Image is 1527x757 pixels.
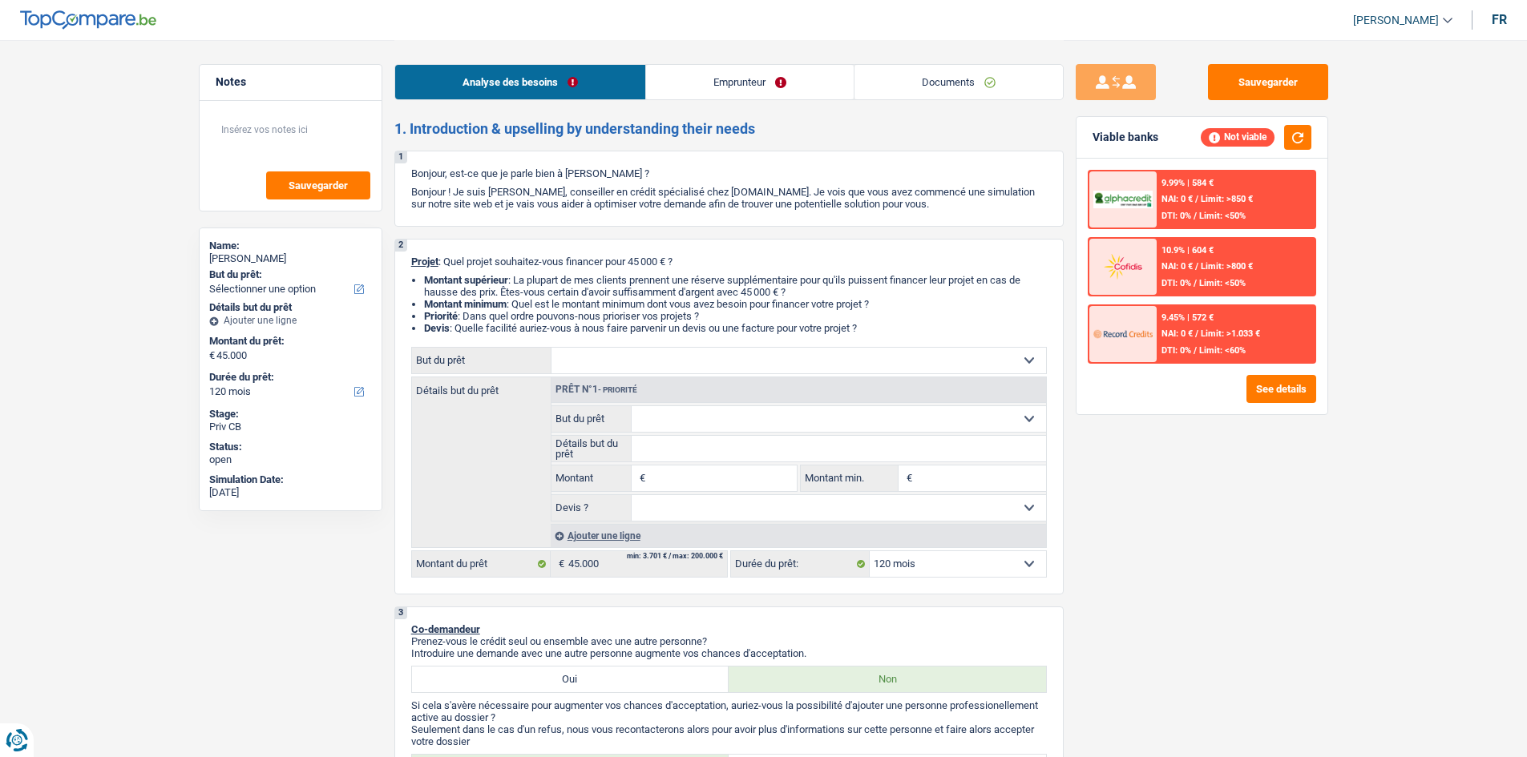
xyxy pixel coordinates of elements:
div: fr [1492,12,1507,27]
div: [DATE] [209,486,372,499]
strong: Montant minimum [424,298,507,310]
p: Bonjour ! Je suis [PERSON_NAME], conseiller en crédit spécialisé chez [DOMAIN_NAME]. Je vois que ... [411,186,1047,210]
span: Sauvegarder [289,180,348,191]
label: But du prêt [551,406,632,432]
div: 3 [395,607,407,619]
label: Montant min. [801,465,899,491]
span: DTI: 0% [1161,211,1191,221]
a: [PERSON_NAME] [1340,7,1452,34]
li: : Quel est le montant minimum dont vous avez besoin pour financer votre projet ? [424,298,1047,310]
span: / [1195,261,1198,272]
div: Priv CB [209,421,372,433]
div: 9.99% | 584 € [1161,178,1214,188]
p: Bonjour, est-ce que je parle bien à [PERSON_NAME] ? [411,167,1047,179]
p: Seulement dans le cas d'un refus, nous vous recontacterons alors pour avoir plus d'informations s... [411,723,1047,747]
div: 10.9% | 604 € [1161,245,1214,256]
div: Name: [209,240,372,252]
span: Limit: >800 € [1201,261,1253,272]
span: NAI: 0 € [1161,328,1193,339]
span: Limit: <50% [1199,211,1246,221]
span: Projet [411,256,438,268]
span: DTI: 0% [1161,345,1191,356]
span: € [551,551,568,577]
label: But du prêt [412,348,551,373]
button: See details [1246,375,1316,403]
span: [PERSON_NAME] [1353,14,1439,27]
div: Prêt n°1 [551,385,641,395]
span: / [1195,328,1198,339]
span: / [1194,211,1197,221]
img: Record Credits [1093,319,1153,348]
label: Devis ? [551,495,632,521]
label: Oui [412,666,729,692]
span: Limit: <50% [1199,278,1246,288]
h2: 1. Introduction & upselling by understanding their needs [394,120,1064,138]
span: Limit: <60% [1199,345,1246,356]
div: [PERSON_NAME] [209,252,372,265]
label: Détails but du prêt [551,436,632,461]
label: Montant du prêt [412,551,551,577]
span: € [209,349,215,362]
span: DTI: 0% [1161,278,1191,288]
p: Si cela s'avère nécessaire pour augmenter vos chances d'acceptation, auriez-vous la possibilité d... [411,699,1047,723]
img: Cofidis [1093,252,1153,281]
strong: Montant supérieur [424,274,508,286]
label: Durée du prêt: [209,371,369,384]
span: NAI: 0 € [1161,194,1193,204]
span: € [899,465,916,491]
p: Introduire une demande avec une autre personne augmente vos chances d'acceptation. [411,647,1047,659]
div: open [209,453,372,466]
a: Analyse des besoins [395,65,645,99]
label: Montant du prêt: [209,335,369,348]
span: € [632,465,649,491]
div: Not viable [1201,128,1275,146]
label: Détails but du prêt [412,377,551,396]
strong: Priorité [424,310,458,322]
button: Sauvegarder [1208,64,1328,100]
span: / [1195,194,1198,204]
div: Viable banks [1093,131,1158,144]
span: Co-demandeur [411,623,480,635]
div: Simulation Date: [209,473,372,486]
span: Devis [424,322,450,334]
label: Non [729,666,1046,692]
label: Montant [551,465,632,491]
li: : Quelle facilité auriez-vous à nous faire parvenir un devis ou une facture pour votre projet ? [424,322,1047,334]
div: Détails but du prêt [209,301,372,314]
p: : Quel projet souhaitez-vous financer pour 45 000 € ? [411,256,1047,268]
label: Durée du prêt: [731,551,870,577]
span: / [1194,345,1197,356]
span: Limit: >1.033 € [1201,328,1260,339]
div: Ajouter une ligne [551,524,1046,547]
div: 2 [395,240,407,252]
a: Documents [854,65,1063,99]
div: Stage: [209,408,372,421]
h5: Notes [216,75,366,89]
p: Prenez-vous le crédit seul ou ensemble avec une autre personne? [411,635,1047,647]
div: Status: [209,441,372,453]
span: NAI: 0 € [1161,261,1193,272]
img: TopCompare Logo [20,10,156,30]
span: - Priorité [598,385,637,394]
div: 1 [395,151,407,163]
div: min: 3.701 € / max: 200.000 € [627,553,723,560]
label: But du prêt: [209,268,369,281]
div: Ajouter une ligne [209,315,372,326]
li: : Dans quel ordre pouvons-nous prioriser vos projets ? [424,310,1047,322]
a: Emprunteur [646,65,854,99]
li: : La plupart de mes clients prennent une réserve supplémentaire pour qu'ils puissent financer leu... [424,274,1047,298]
button: Sauvegarder [266,171,370,199]
span: / [1194,278,1197,288]
div: 9.45% | 572 € [1161,312,1214,323]
span: Limit: >850 € [1201,194,1253,204]
img: AlphaCredit [1093,191,1153,209]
